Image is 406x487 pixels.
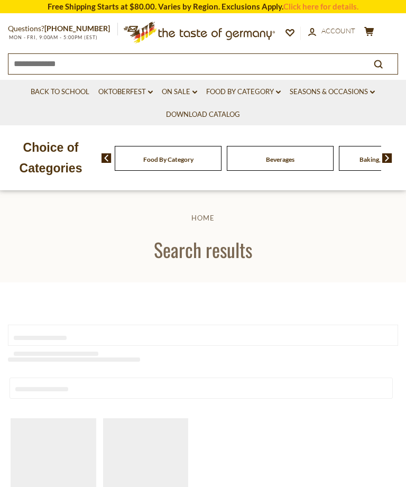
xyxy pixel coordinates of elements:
a: Seasons & Occasions [290,86,375,98]
a: Back to School [31,86,89,98]
a: Click here for details. [283,2,358,11]
a: Account [308,25,355,37]
a: Download Catalog [166,109,240,121]
a: Beverages [266,155,294,163]
a: [PHONE_NUMBER] [44,24,110,33]
span: Account [321,26,355,35]
a: Home [191,214,215,222]
h1: Search results [33,237,373,261]
p: Questions? [8,22,118,35]
a: Food By Category [143,155,193,163]
a: On Sale [162,86,197,98]
img: next arrow [382,153,392,163]
a: Oktoberfest [98,86,153,98]
a: Food By Category [206,86,281,98]
img: previous arrow [101,153,112,163]
span: MON - FRI, 9:00AM - 5:00PM (EST) [8,34,98,40]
